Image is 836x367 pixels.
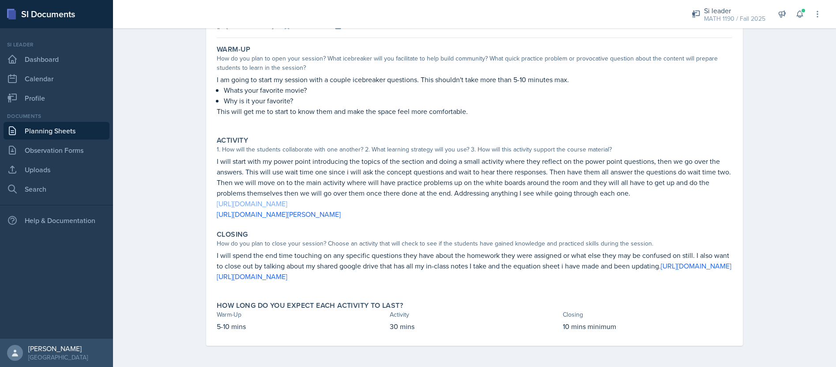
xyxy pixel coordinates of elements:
[217,310,386,319] div: Warm-Up
[28,353,88,362] div: [GEOGRAPHIC_DATA]
[4,122,109,140] a: Planning Sheets
[217,250,732,271] p: I will spend the end time touching on any specific questions they have about the homework they we...
[661,261,731,271] a: [URL][DOMAIN_NAME]
[217,199,287,208] a: [URL][DOMAIN_NAME]
[4,180,109,198] a: Search
[563,310,732,319] div: Closing
[563,321,732,332] p: 10 mins minimum
[217,321,386,332] p: 5-10 mins
[217,230,248,239] label: Closing
[224,85,732,95] p: Whats your favorite movie?
[4,50,109,68] a: Dashboard
[28,344,88,353] div: [PERSON_NAME]
[217,209,341,219] a: [URL][DOMAIN_NAME][PERSON_NAME]
[4,212,109,229] div: Help & Documentation
[217,45,251,54] label: Warm-Up
[4,70,109,87] a: Calendar
[217,54,732,72] div: How do you plan to open your session? What icebreaker will you facilitate to help build community...
[217,136,248,145] label: Activity
[4,112,109,120] div: Documents
[217,301,403,310] label: How long do you expect each activity to last?
[4,89,109,107] a: Profile
[217,272,287,281] a: [URL][DOMAIN_NAME]
[704,5,765,16] div: Si leader
[390,310,559,319] div: Activity
[217,106,732,117] p: This will get me to start to know them and make the space feel more comfortable.
[217,145,732,154] div: 1. How will the students collaborate with one another? 2. What learning strategy will you use? 3....
[704,14,765,23] div: MATH 1190 / Fall 2025
[217,74,732,85] p: I am going to start my session with a couple icebreaker questions. This shouldn't take more than ...
[4,161,109,178] a: Uploads
[4,41,109,49] div: Si leader
[224,95,732,106] p: Why is it your favorite?
[4,141,109,159] a: Observation Forms
[217,156,732,198] p: I will start with my power point introducing the topics of the section and doing a small activity...
[217,239,732,248] div: How do you plan to close your session? Choose an activity that will check to see if the students ...
[390,321,559,332] p: 30 mins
